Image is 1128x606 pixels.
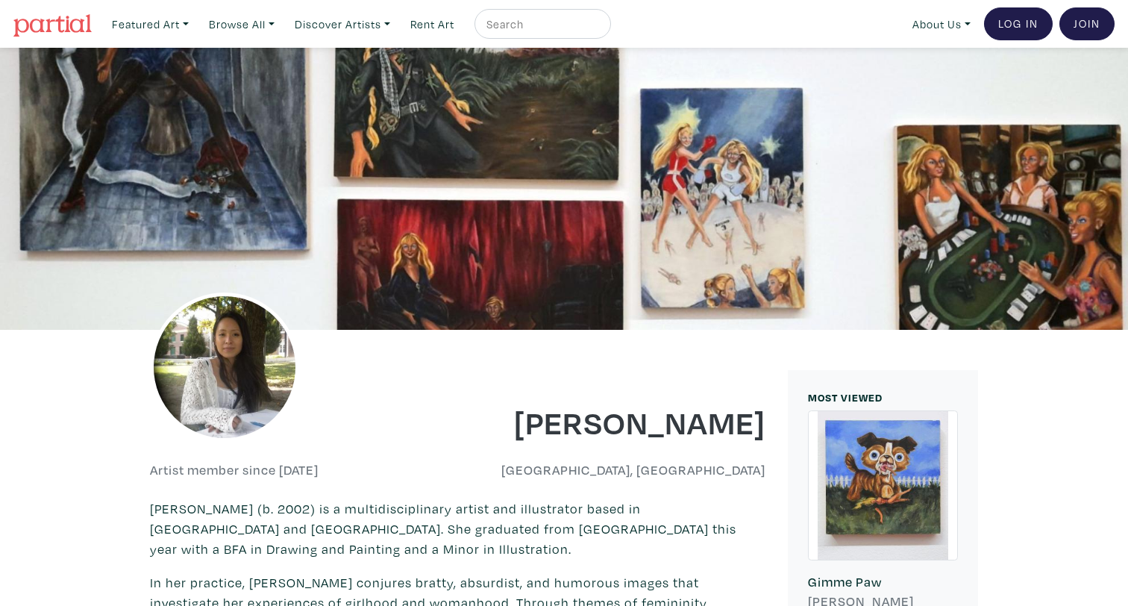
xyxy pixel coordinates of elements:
[808,574,958,590] h6: Gimme Paw
[906,9,977,40] a: About Us
[105,9,195,40] a: Featured Art
[202,9,281,40] a: Browse All
[150,499,765,559] p: [PERSON_NAME] (b. 2002) is a multidisciplinary artist and illustrator based in [GEOGRAPHIC_DATA] ...
[469,462,766,478] h6: [GEOGRAPHIC_DATA], [GEOGRAPHIC_DATA]
[404,9,461,40] a: Rent Art
[1059,7,1115,40] a: Join
[485,15,597,34] input: Search
[469,402,766,442] h1: [PERSON_NAME]
[288,9,397,40] a: Discover Artists
[150,293,299,442] img: phpThumb.php
[150,462,319,478] h6: Artist member since [DATE]
[984,7,1053,40] a: Log In
[808,390,883,404] small: MOST VIEWED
